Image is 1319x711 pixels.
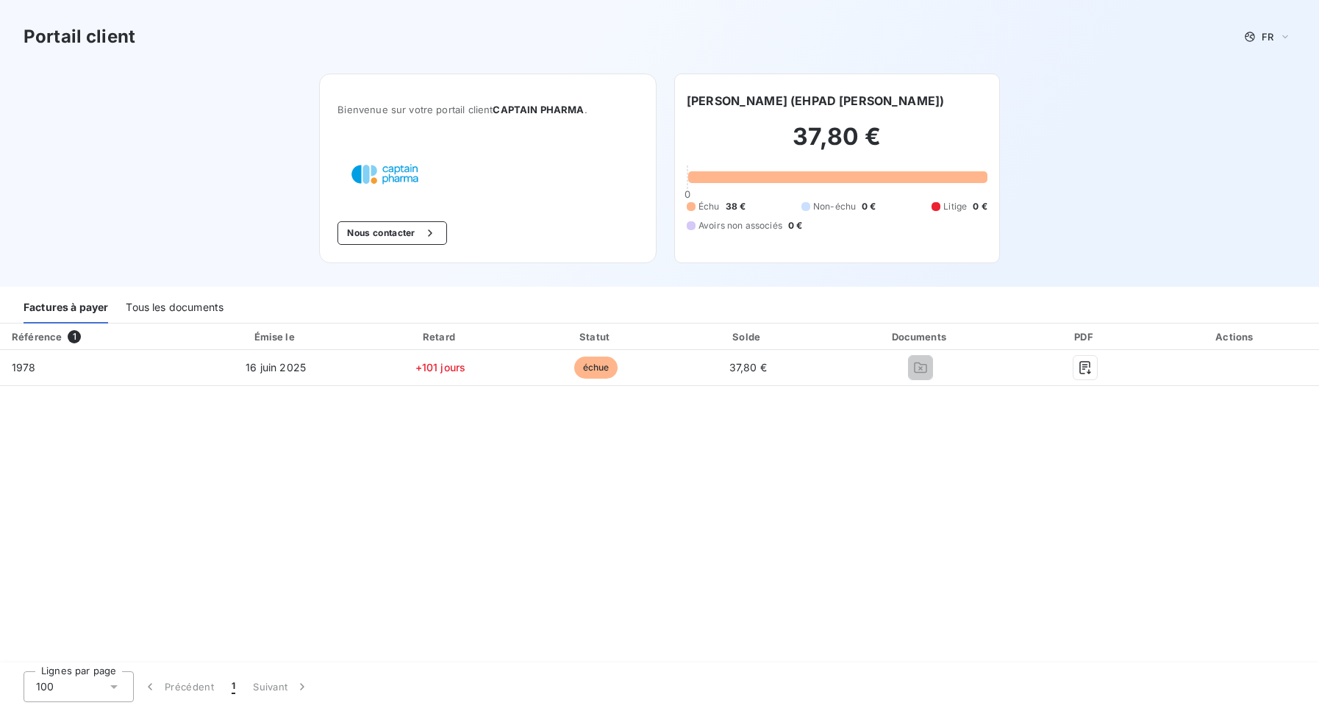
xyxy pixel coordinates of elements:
[1156,329,1316,344] div: Actions
[943,200,967,213] span: Litige
[68,330,81,343] span: 1
[12,361,36,374] span: 1978
[676,329,820,344] div: Solde
[687,122,987,166] h2: 37,80 €
[788,219,802,232] span: 0 €
[223,671,244,702] button: 1
[493,104,584,115] span: CAPTAIN PHARMA
[134,671,223,702] button: Précédent
[126,293,224,324] div: Tous les documents
[365,329,516,344] div: Retard
[698,200,720,213] span: Échu
[522,329,670,344] div: Statut
[415,361,466,374] span: +101 jours
[813,200,856,213] span: Non-échu
[574,357,618,379] span: échue
[826,329,1015,344] div: Documents
[193,329,359,344] div: Émise le
[729,361,767,374] span: 37,80 €
[1020,329,1149,344] div: PDF
[246,361,306,374] span: 16 juin 2025
[24,293,108,324] div: Factures à payer
[36,679,54,694] span: 100
[24,24,135,50] h3: Portail client
[687,92,944,110] h6: [PERSON_NAME] (EHPAD [PERSON_NAME])
[1262,31,1273,43] span: FR
[337,104,638,115] span: Bienvenue sur votre portail client .
[698,219,782,232] span: Avoirs non associés
[337,151,432,198] img: Company logo
[862,200,876,213] span: 0 €
[337,221,446,245] button: Nous contacter
[244,671,318,702] button: Suivant
[726,200,746,213] span: 38 €
[12,331,62,343] div: Référence
[232,679,235,694] span: 1
[973,200,987,213] span: 0 €
[684,188,690,200] span: 0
